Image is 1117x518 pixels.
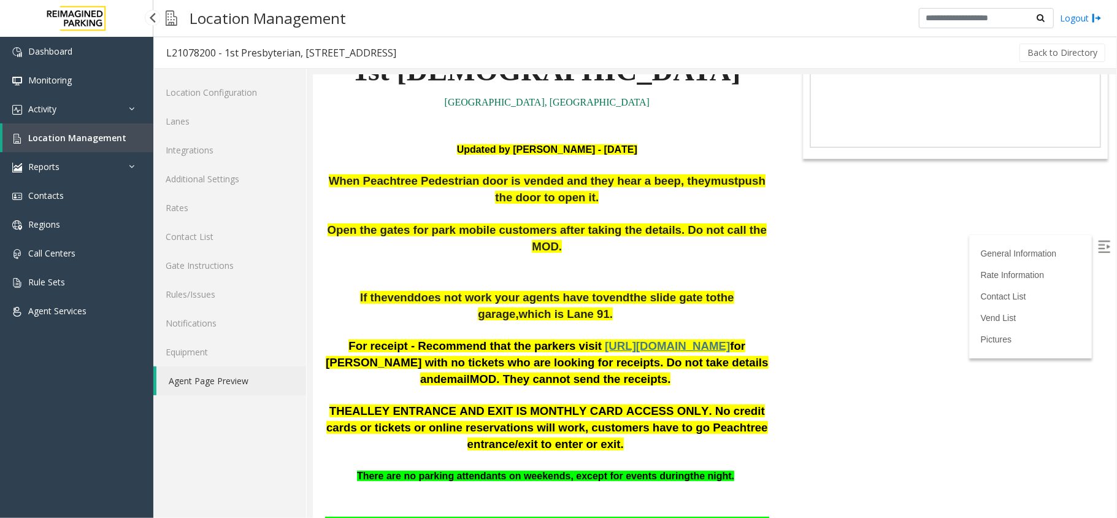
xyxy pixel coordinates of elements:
span: push the door to open it. [182,99,453,129]
span: the garage, [165,216,421,245]
a: Agent Page Preview [156,366,306,395]
span: Reports [28,161,59,172]
img: 'icon' [12,134,22,144]
span: email [128,298,157,311]
span: Open the gates for park mobile customers after taking the details. Do not call the MOD. [15,149,454,178]
h3: Location Management [183,3,352,33]
span: If the [47,216,75,229]
span: the slide gate to [317,216,404,229]
img: 'icon' [12,249,22,259]
a: [GEOGRAPHIC_DATA], [GEOGRAPHIC_DATA] [132,22,337,33]
a: General Information [668,174,744,184]
img: 'icon' [12,278,22,288]
span: For receipt - Recommend that the parkers visit [36,265,289,277]
span: which is Lane 91. [206,233,300,245]
a: Rates [153,193,306,222]
span: Updated by [PERSON_NAME] - [DATE] [144,69,324,80]
img: 'icon' [12,76,22,86]
span: [URL][DOMAIN_NAME] [292,265,417,277]
a: Lanes [153,107,306,136]
a: Contact List [153,222,306,251]
a: Contact List [668,217,713,226]
img: 'icon' [12,105,22,115]
a: Location Configuration [153,78,306,107]
span: does not work your agents have to [101,216,290,229]
img: 'icon' [12,191,22,201]
span: vend [75,216,102,229]
a: Location Management [2,123,153,152]
a: Notifications [153,309,306,338]
button: Back to Directory [1019,44,1105,62]
span: Regions [28,218,60,230]
a: [URL][DOMAIN_NAME] [292,266,417,277]
a: Integrations [153,136,306,164]
span: Agent Services [28,305,86,317]
img: logout [1092,12,1102,25]
span: Monitoring [28,74,72,86]
img: 'icon' [12,163,22,172]
span: Call Centers [28,247,75,259]
a: Logout [1060,12,1102,25]
a: Gate Instructions [153,251,306,280]
img: 'icon' [12,47,22,57]
a: Rate Information [668,195,732,205]
span: vend [290,216,317,229]
img: 'icon' [12,220,22,230]
a: Rules/Issues [153,280,306,309]
span: When Peachtree Pedestrian door is vended and they hear a beep, they [16,99,398,112]
span: No Member or anyone affiliated with the [DEMOGRAPHIC_DATA] to be charged, if card or validation i... [12,442,457,471]
span: Dashboard [28,45,72,57]
div: L21078200 - 1st Presbyterian, [STREET_ADDRESS] [166,45,396,61]
span: Activity [28,103,56,115]
a: Additional Settings [153,164,306,193]
a: Vend List [668,238,704,248]
a: Equipment [153,338,306,366]
a: Pictures [668,260,699,269]
img: pageIcon [166,3,177,33]
span: Rule Sets [28,276,65,288]
span: THE [17,330,39,342]
span: There are no parking attendants on weekends, except for events during [44,396,377,406]
span: must [398,99,426,112]
span: MOD. They cannot send the receipts. [157,298,358,311]
span: for [PERSON_NAME] with no tickets who are looking for receipts. Do not take details and [13,265,456,310]
span: ALLEY ENTRANCE AND EXIT IS MONTHLY CARD ACCESS ONLY. No credit cards or tickets or online reserva... [13,330,455,375]
img: 'icon' [12,307,22,317]
span: . [419,396,421,406]
span: Location Management [28,132,126,144]
span: the night [377,396,419,406]
img: Open/Close Sidebar Menu [785,166,797,178]
span: Contacts [28,190,64,201]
